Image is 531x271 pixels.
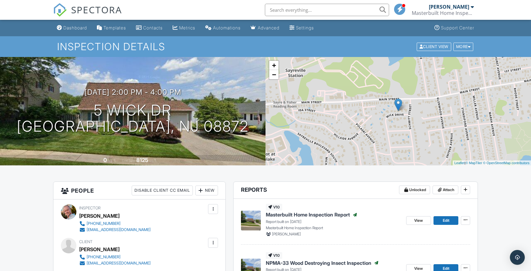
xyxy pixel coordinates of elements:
div: Client View [417,42,451,51]
div: | [453,160,531,166]
span: Inspector [79,206,101,210]
span: Lot Size [122,158,135,163]
div: [PERSON_NAME] [79,211,120,221]
h1: Inspection Details [57,41,474,52]
div: Templates [103,25,126,30]
a: Contacts [134,22,165,34]
a: Client View [416,44,453,49]
span: sq.ft. [149,158,157,163]
a: [PHONE_NUMBER] [79,221,151,227]
div: Advanced [258,25,279,30]
span: Client [79,239,93,244]
div: [PHONE_NUMBER] [87,255,120,260]
div: Open Intercom Messenger [510,250,525,265]
div: [EMAIL_ADDRESS][DOMAIN_NAME] [87,261,151,266]
div: 8125 [136,157,148,163]
span: sq. ft. [108,158,116,163]
a: Dashboard [54,22,89,34]
a: Automations (Basic) [203,22,243,34]
div: [PERSON_NAME] [429,4,469,10]
h3: People [53,182,225,199]
a: [PHONE_NUMBER] [79,254,151,260]
div: Settings [296,25,314,30]
div: 0 [103,157,107,163]
a: Settings [287,22,316,34]
div: Support Center [441,25,474,30]
div: New [195,186,218,195]
div: [PERSON_NAME] [79,245,120,254]
div: More [453,42,474,51]
a: Zoom in [269,61,279,70]
a: [EMAIL_ADDRESS][DOMAIN_NAME] [79,260,151,266]
a: Advanced [248,22,282,34]
img: The Best Home Inspection Software - Spectora [53,3,67,17]
h1: 5 Wick Dr [GEOGRAPHIC_DATA], NJ 08872 [17,102,249,135]
a: [EMAIL_ADDRESS][DOMAIN_NAME] [79,227,151,233]
a: SPECTORA [53,8,122,21]
a: Zoom out [269,70,279,79]
a: Templates [94,22,129,34]
div: [EMAIL_ADDRESS][DOMAIN_NAME] [87,227,151,232]
div: Contacts [143,25,163,30]
a: Support Center [432,22,477,34]
div: Metrics [179,25,195,30]
div: Masterbuilt Home Inspection [412,10,474,16]
div: Disable Client CC Email [132,186,193,195]
div: [PHONE_NUMBER] [87,221,120,226]
h3: [DATE] 2:00 pm - 4:00 pm [84,88,181,96]
div: Dashboard [63,25,87,30]
div: Automations [213,25,241,30]
a: Leaflet [454,161,465,165]
a: Metrics [170,22,198,34]
a: © OpenStreetMap contributors [483,161,529,165]
input: Search everything... [265,4,389,16]
a: © MapTiler [465,161,482,165]
span: SPECTORA [71,3,122,16]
